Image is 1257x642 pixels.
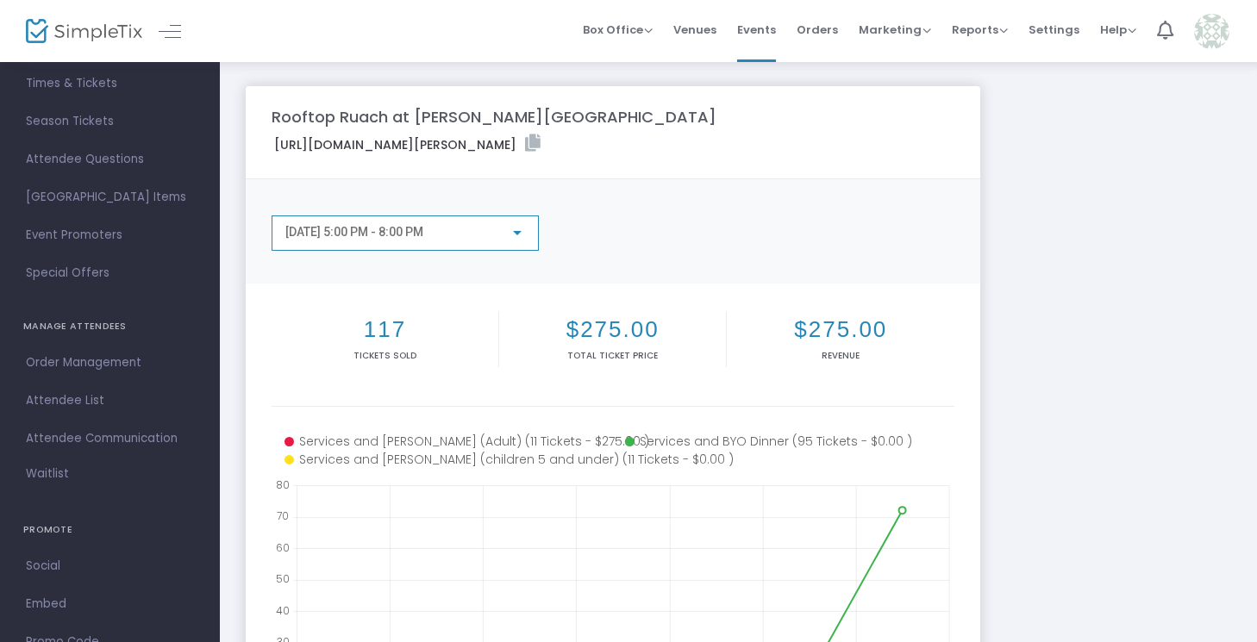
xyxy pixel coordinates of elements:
h4: MANAGE ATTENDEES [23,309,197,344]
text: 50 [276,571,290,586]
span: Times & Tickets [26,72,194,95]
h2: $275.00 [730,316,951,343]
span: Attendee Questions [26,148,194,171]
h2: $275.00 [503,316,722,343]
span: Season Tickets [26,110,194,133]
span: Attendee List [26,390,194,412]
p: Revenue [730,349,951,362]
p: Total Ticket Price [503,349,722,362]
label: [URL][DOMAIN_NAME][PERSON_NAME] [274,134,541,154]
span: Embed [26,593,194,615]
span: Waitlist [26,465,69,483]
span: [DATE] 5:00 PM - 8:00 PM [285,225,423,239]
p: Tickets sold [275,349,495,362]
span: Order Management [26,352,194,374]
h2: 117 [275,316,495,343]
span: Social [26,555,194,577]
h4: PROMOTE [23,513,197,547]
span: Marketing [859,22,931,38]
span: Special Offers [26,262,194,284]
text: 60 [276,540,290,555]
text: 40 [276,603,290,618]
span: Event Promoters [26,224,194,246]
span: Help [1100,22,1136,38]
text: 80 [276,477,290,492]
span: [GEOGRAPHIC_DATA] Items [26,186,194,209]
span: Orders [797,8,838,52]
span: Venues [673,8,716,52]
m-panel-title: Rooftop Ruach at [PERSON_NAME][GEOGRAPHIC_DATA] [272,105,716,128]
span: Settings [1029,8,1079,52]
span: Box Office [583,22,653,38]
span: Reports [952,22,1008,38]
span: Events [737,8,776,52]
text: 70 [277,508,289,523]
span: Attendee Communication [26,427,194,450]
